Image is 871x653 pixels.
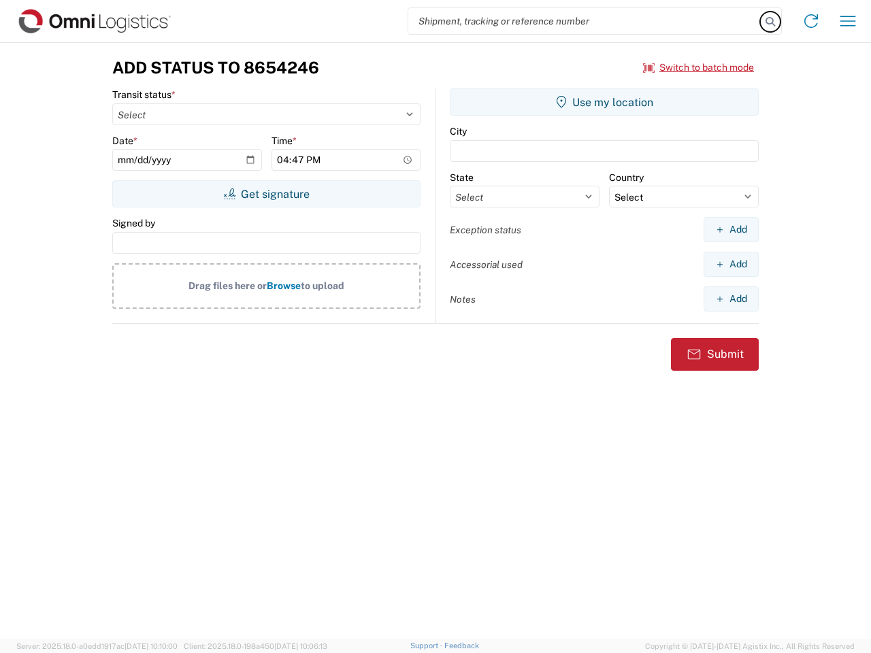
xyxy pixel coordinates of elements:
[450,171,474,184] label: State
[645,640,855,652] span: Copyright © [DATE]-[DATE] Agistix Inc., All Rights Reserved
[609,171,644,184] label: Country
[410,641,444,650] a: Support
[408,8,761,34] input: Shipment, tracking or reference number
[112,58,319,78] h3: Add Status to 8654246
[267,280,301,291] span: Browse
[188,280,267,291] span: Drag files here or
[112,180,421,207] button: Get signature
[112,88,176,101] label: Transit status
[643,56,754,79] button: Switch to batch mode
[450,293,476,305] label: Notes
[704,217,759,242] button: Add
[704,286,759,312] button: Add
[444,641,479,650] a: Feedback
[112,135,137,147] label: Date
[450,224,521,236] label: Exception status
[450,125,467,137] label: City
[16,642,178,650] span: Server: 2025.18.0-a0edd1917ac
[112,217,155,229] label: Signed by
[704,252,759,277] button: Add
[450,88,759,116] button: Use my location
[301,280,344,291] span: to upload
[184,642,327,650] span: Client: 2025.18.0-198a450
[450,258,523,271] label: Accessorial used
[671,338,759,371] button: Submit
[272,135,297,147] label: Time
[125,642,178,650] span: [DATE] 10:10:00
[274,642,327,650] span: [DATE] 10:06:13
